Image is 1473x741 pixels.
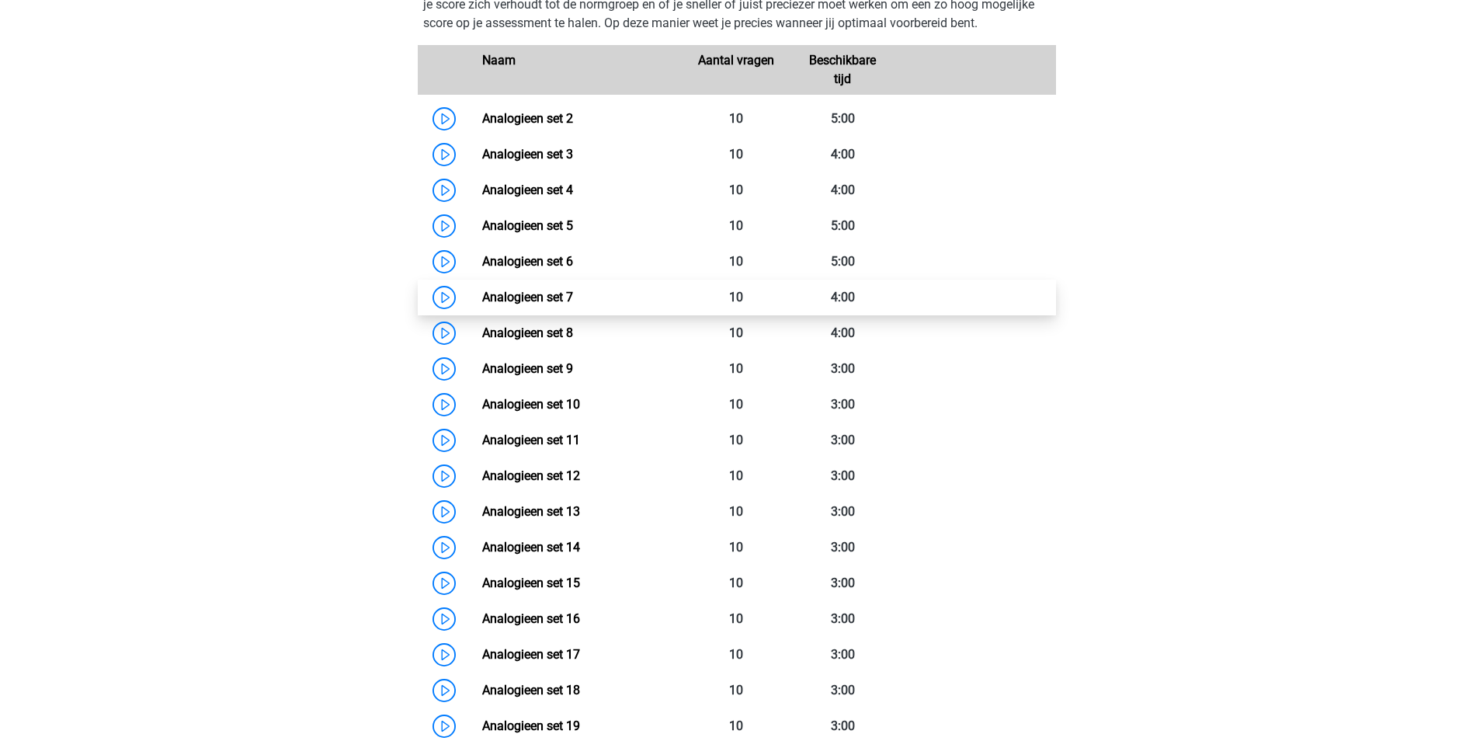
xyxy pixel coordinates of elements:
a: Analogieen set 10 [482,397,580,412]
a: Analogieen set 2 [482,111,573,126]
div: Aantal vragen [683,51,790,89]
a: Analogieen set 5 [482,218,573,233]
div: Beschikbare tijd [790,51,896,89]
a: Analogieen set 16 [482,611,580,626]
a: Analogieen set 4 [482,183,573,197]
a: Analogieen set 9 [482,361,573,376]
a: Analogieen set 12 [482,468,580,483]
a: Analogieen set 7 [482,290,573,304]
a: Analogieen set 15 [482,576,580,590]
a: Analogieen set 13 [482,504,580,519]
a: Analogieen set 6 [482,254,573,269]
a: Analogieen set 17 [482,647,580,662]
div: Naam [471,51,683,89]
a: Analogieen set 18 [482,683,580,698]
a: Analogieen set 3 [482,147,573,162]
a: Analogieen set 14 [482,540,580,555]
a: Analogieen set 19 [482,718,580,733]
a: Analogieen set 11 [482,433,580,447]
a: Analogieen set 8 [482,325,573,340]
